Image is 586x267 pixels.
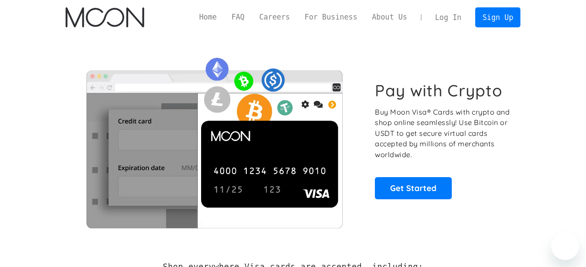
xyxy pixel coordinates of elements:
[375,107,511,160] p: Buy Moon Visa® Cards with crypto and shop online seamlessly! Use Bitcoin or USDT to get secure vi...
[475,7,520,27] a: Sign Up
[66,52,363,228] img: Moon Cards let you spend your crypto anywhere Visa is accepted.
[375,81,503,100] h1: Pay with Crypto
[428,8,469,27] a: Log In
[66,7,144,27] img: Moon Logo
[375,177,452,199] a: Get Started
[364,12,414,23] a: About Us
[551,232,579,260] iframe: Button to launch messaging window
[297,12,364,23] a: For Business
[192,12,224,23] a: Home
[252,12,297,23] a: Careers
[224,12,252,23] a: FAQ
[66,7,144,27] a: home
